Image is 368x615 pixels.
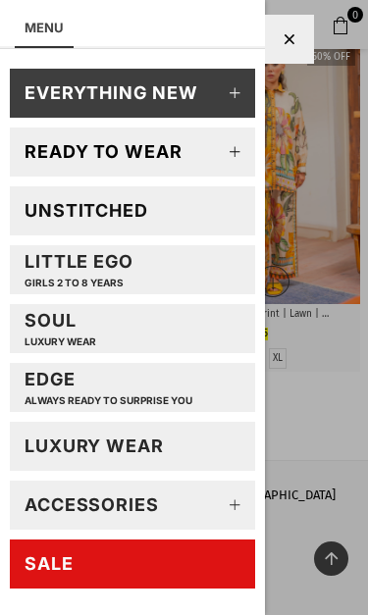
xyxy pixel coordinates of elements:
[265,15,314,64] div: Close Menu
[25,552,74,575] div: SALE
[25,277,133,289] p: GIRLS 2 TO 8 YEARS
[25,20,64,35] a: MENU
[10,363,255,412] a: EDGEAlways ready to surprise you
[25,309,96,347] div: Soul
[25,199,148,222] div: Unstitched
[25,394,192,407] p: Always ready to surprise you
[10,539,255,589] a: SALE
[25,81,198,104] div: EVERYTHING NEW
[10,481,255,530] a: Accessories
[25,368,192,406] div: EDGE
[10,245,255,294] a: Little EGOGIRLS 2 TO 8 YEARS
[10,128,255,177] a: Ready to wear
[25,335,96,348] p: LUXURY WEAR
[25,493,159,516] div: Accessories
[25,250,133,288] div: Little EGO
[25,435,164,457] div: LUXURY WEAR
[10,69,255,118] a: EVERYTHING NEW
[10,186,255,235] a: Unstitched
[10,422,255,471] a: LUXURY WEAR
[25,140,183,163] div: Ready to wear
[10,304,255,353] a: SoulLUXURY WEAR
